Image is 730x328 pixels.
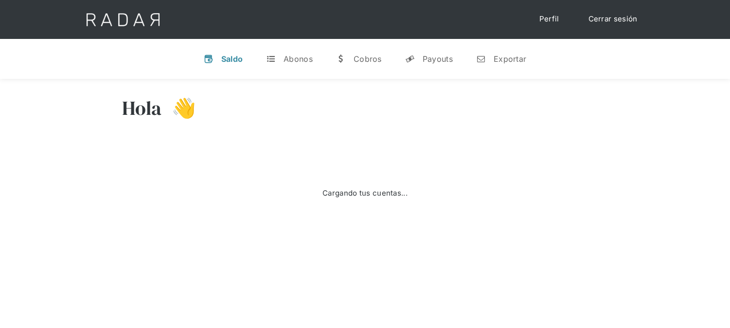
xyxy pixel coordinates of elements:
[423,54,453,64] div: Payouts
[221,54,243,64] div: Saldo
[162,96,196,120] h3: 👋
[530,10,569,29] a: Perfil
[476,54,486,64] div: n
[284,54,313,64] div: Abonos
[266,54,276,64] div: t
[336,54,346,64] div: w
[579,10,647,29] a: Cerrar sesión
[354,54,382,64] div: Cobros
[122,96,162,120] h3: Hola
[405,54,415,64] div: y
[322,188,408,199] div: Cargando tus cuentas...
[494,54,526,64] div: Exportar
[204,54,214,64] div: v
